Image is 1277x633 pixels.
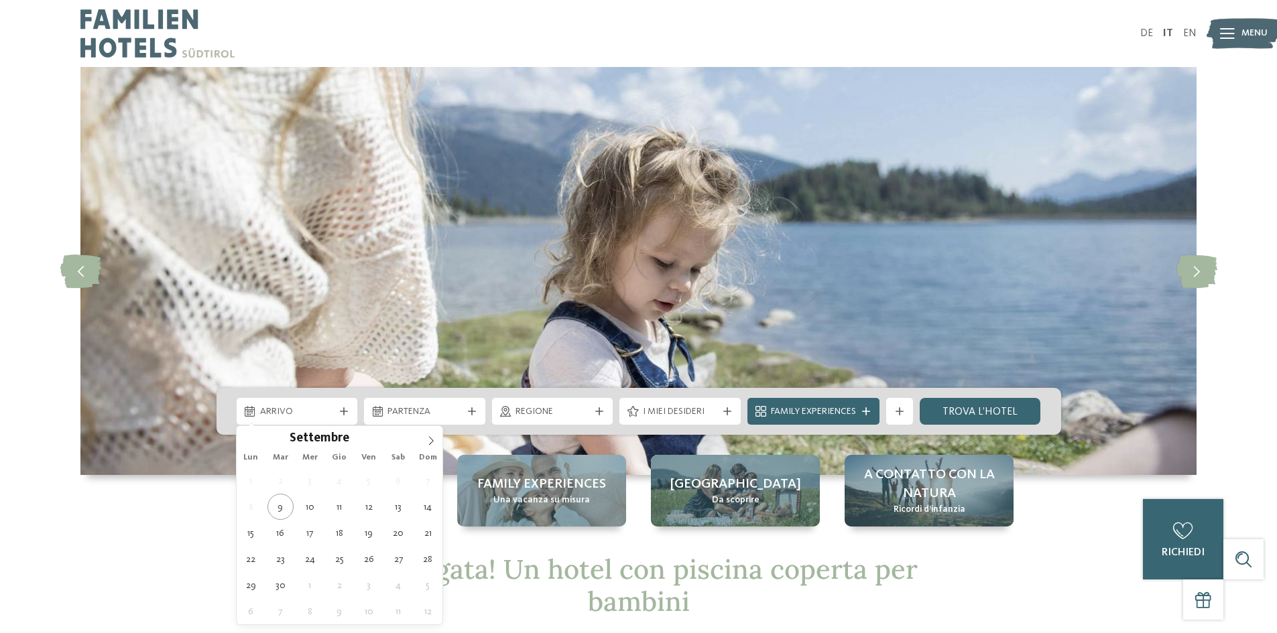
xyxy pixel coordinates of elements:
[267,520,294,546] span: Settembre 16, 2025
[354,453,383,462] span: Ven
[415,520,441,546] span: Settembre 21, 2025
[385,598,412,624] span: Ottobre 11, 2025
[415,468,441,494] span: Settembre 7, 2025
[238,572,264,598] span: Settembre 29, 2025
[1163,28,1173,39] a: IT
[297,468,323,494] span: Settembre 3, 2025
[457,455,626,526] a: Cercate un hotel con piscina coperta per bambini in Alto Adige? Family experiences Una vacanza su...
[326,520,353,546] span: Settembre 18, 2025
[238,520,264,546] span: Settembre 15, 2025
[477,475,606,494] span: Family experiences
[238,468,264,494] span: Settembre 1, 2025
[515,405,590,419] span: Regione
[356,598,382,624] span: Ottobre 10, 2025
[385,494,412,520] span: Settembre 13, 2025
[238,494,264,520] span: Settembre 8, 2025
[845,455,1014,526] a: Cercate un hotel con piscina coperta per bambini in Alto Adige? A contatto con la natura Ricordi ...
[238,546,264,572] span: Settembre 22, 2025
[385,468,412,494] span: Settembre 6, 2025
[493,494,590,507] span: Una vacanza su misura
[267,468,294,494] span: Settembre 2, 2025
[413,453,442,462] span: Dom
[267,494,294,520] span: Settembre 9, 2025
[385,572,412,598] span: Ottobre 4, 2025
[324,453,354,462] span: Gio
[670,475,801,494] span: [GEOGRAPHIC_DATA]
[326,546,353,572] span: Settembre 25, 2025
[920,398,1041,425] a: trova l’hotel
[387,405,462,419] span: Partenza
[80,67,1197,475] img: Cercate un hotel con piscina coperta per bambini in Alto Adige?
[297,546,323,572] span: Settembre 24, 2025
[238,598,264,624] span: Ottobre 6, 2025
[265,453,295,462] span: Mar
[326,468,353,494] span: Settembre 4, 2025
[771,405,856,419] span: Family Experiences
[349,431,393,445] input: Year
[260,405,335,419] span: Arrivo
[643,405,717,419] span: I miei desideri
[297,598,323,624] span: Ottobre 8, 2025
[1241,27,1268,40] span: Menu
[415,598,441,624] span: Ottobre 12, 2025
[267,546,294,572] span: Settembre 23, 2025
[326,598,353,624] span: Ottobre 9, 2025
[858,466,1000,503] span: A contatto con la natura
[651,455,820,526] a: Cercate un hotel con piscina coperta per bambini in Alto Adige? [GEOGRAPHIC_DATA] Da scoprire
[894,503,965,516] span: Ricordi d’infanzia
[712,494,759,507] span: Da scoprire
[297,494,323,520] span: Settembre 10, 2025
[1183,28,1197,39] a: EN
[290,433,349,445] span: Settembre
[385,546,412,572] span: Settembre 27, 2025
[385,520,412,546] span: Settembre 20, 2025
[356,468,382,494] span: Settembre 5, 2025
[1162,547,1205,558] span: richiedi
[383,453,413,462] span: Sab
[356,572,382,598] span: Ottobre 3, 2025
[415,572,441,598] span: Ottobre 5, 2025
[297,520,323,546] span: Settembre 17, 2025
[356,546,382,572] span: Settembre 26, 2025
[326,494,353,520] span: Settembre 11, 2025
[1143,499,1223,579] a: richiedi
[415,546,441,572] span: Settembre 28, 2025
[237,453,266,462] span: Lun
[297,572,323,598] span: Ottobre 1, 2025
[356,494,382,520] span: Settembre 12, 2025
[267,572,294,598] span: Settembre 30, 2025
[415,494,441,520] span: Settembre 14, 2025
[267,598,294,624] span: Ottobre 7, 2025
[1140,28,1153,39] a: DE
[326,572,353,598] span: Ottobre 2, 2025
[295,453,324,462] span: Mer
[359,552,918,618] span: Che figata! Un hotel con piscina coperta per bambini
[356,520,382,546] span: Settembre 19, 2025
